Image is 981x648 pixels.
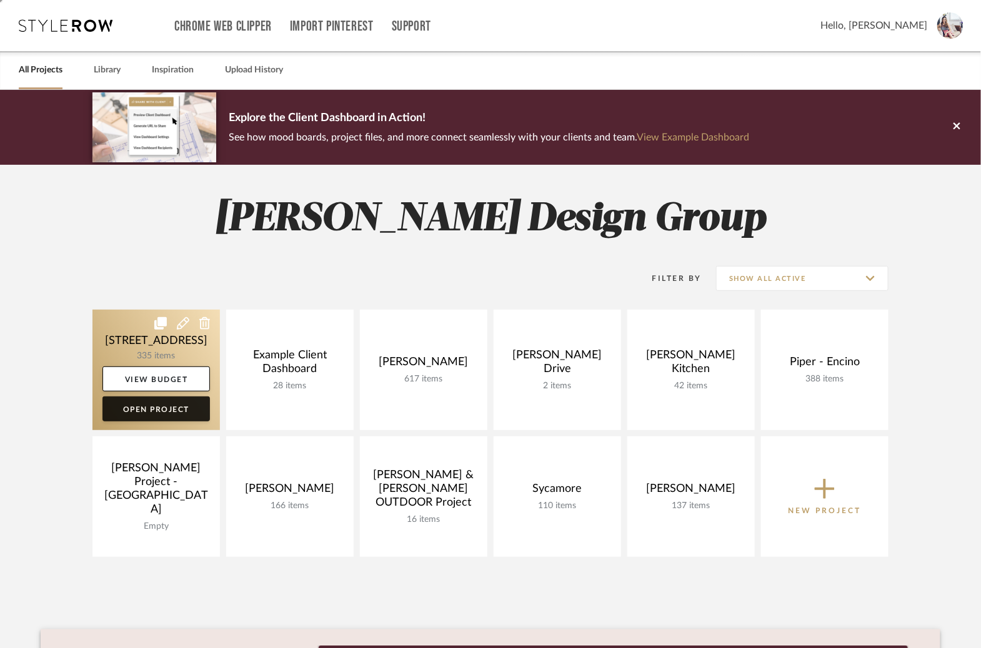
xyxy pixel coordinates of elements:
[820,18,928,33] span: Hello, [PERSON_NAME]
[236,501,344,511] div: 166 items
[290,21,374,32] a: Import Pinterest
[19,62,62,79] a: All Projects
[236,482,344,501] div: [PERSON_NAME]
[102,396,210,421] a: Open Project
[229,129,749,146] p: See how mood boards, project files, and more connect seamlessly with your clients and team.
[504,348,611,381] div: [PERSON_NAME] Drive
[236,381,344,391] div: 28 items
[761,436,889,557] button: New Project
[370,355,477,374] div: [PERSON_NAME]
[771,374,879,385] div: 388 items
[392,21,431,32] a: Support
[229,109,749,129] p: Explore the Client Dashboard in Action!
[637,381,745,391] div: 42 items
[771,355,879,374] div: Piper - Encino
[937,12,964,39] img: avatar
[637,501,745,511] div: 137 items
[637,482,745,501] div: [PERSON_NAME]
[102,521,210,532] div: Empty
[225,62,283,79] a: Upload History
[636,272,702,285] div: Filter By
[370,374,477,385] div: 617 items
[102,366,210,391] a: View Budget
[504,482,611,501] div: Sycamore
[504,501,611,511] div: 110 items
[174,21,272,32] a: Chrome Web Clipper
[637,348,745,381] div: [PERSON_NAME] Kitchen
[637,132,749,142] a: View Example Dashboard
[92,92,216,162] img: d5d033c5-7b12-40c2-a960-1ecee1989c38.png
[789,504,862,517] p: New Project
[370,468,477,514] div: [PERSON_NAME] & [PERSON_NAME] OUTDOOR Project
[504,381,611,391] div: 2 items
[152,62,194,79] a: Inspiration
[236,348,344,381] div: Example Client Dashboard
[41,196,940,243] h2: [PERSON_NAME] Design Group
[102,461,210,521] div: [PERSON_NAME] Project - [GEOGRAPHIC_DATA]
[94,62,121,79] a: Library
[370,514,477,525] div: 16 items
